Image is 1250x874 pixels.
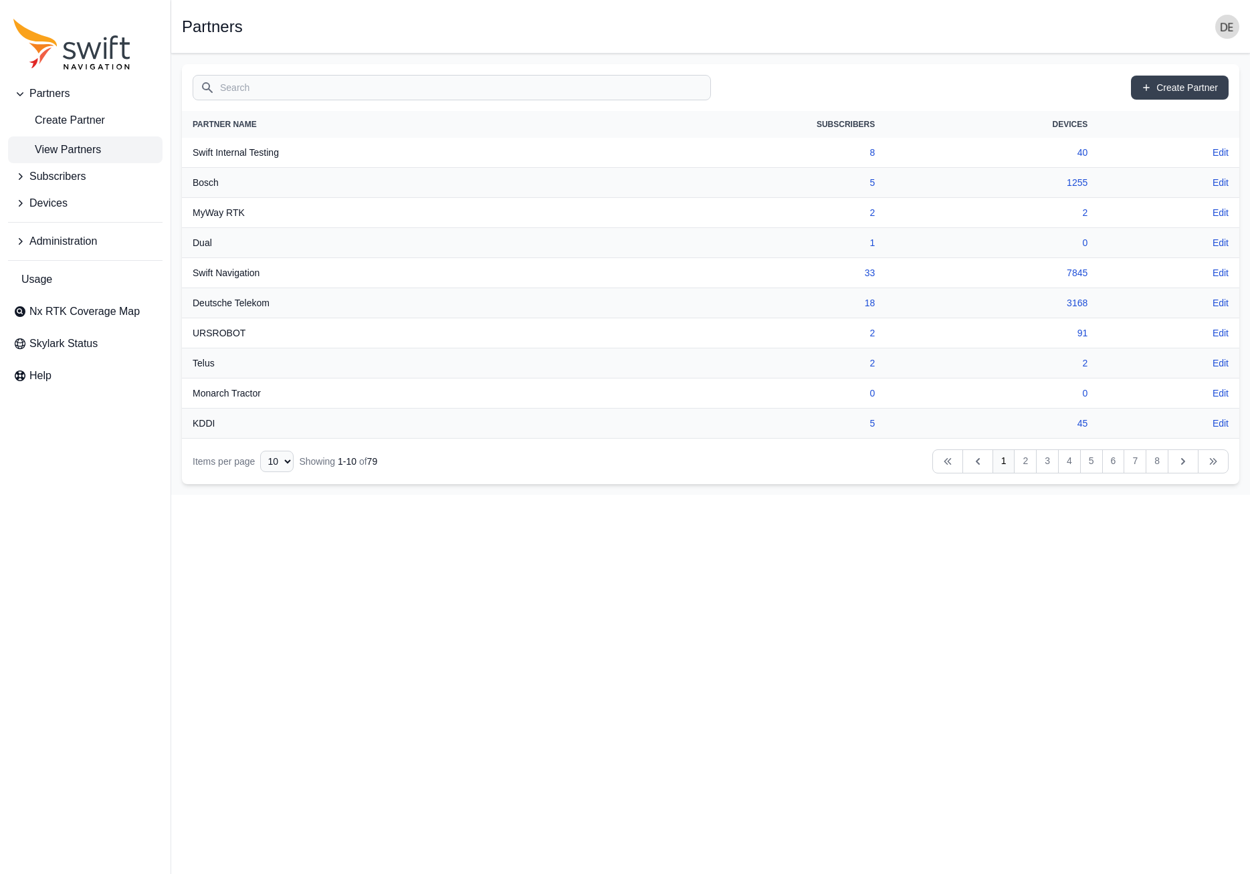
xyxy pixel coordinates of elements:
[182,348,586,378] th: Telus
[1067,177,1087,188] a: 1255
[182,228,586,258] th: Dual
[182,168,586,198] th: Bosch
[1036,449,1059,473] a: 3
[1213,206,1229,219] a: Edit
[8,190,163,217] button: Devices
[1082,207,1087,218] a: 2
[1102,449,1125,473] a: 6
[1213,356,1229,370] a: Edit
[870,388,875,399] a: 0
[1077,147,1088,158] a: 40
[1213,146,1229,159] a: Edit
[29,304,140,320] span: Nx RTK Coverage Map
[182,439,1239,484] nav: Table navigation
[8,330,163,357] a: Skylark Status
[29,169,86,185] span: Subscribers
[8,266,163,293] a: Usage
[182,409,586,439] th: KDDI
[1058,449,1081,473] a: 4
[1213,326,1229,340] a: Edit
[1213,266,1229,280] a: Edit
[29,368,51,384] span: Help
[182,138,586,168] th: Swift Internal Testing
[8,362,163,389] a: Help
[1213,417,1229,430] a: Edit
[8,136,163,163] a: View Partners
[193,456,255,467] span: Items per page
[865,267,875,278] a: 33
[182,111,586,138] th: Partner Name
[1077,328,1088,338] a: 91
[1213,387,1229,400] a: Edit
[182,258,586,288] th: Swift Navigation
[1082,388,1087,399] a: 0
[1124,449,1146,473] a: 7
[260,451,294,472] select: Display Limit
[886,111,1098,138] th: Devices
[1014,449,1037,473] a: 2
[1146,449,1168,473] a: 8
[1213,236,1229,249] a: Edit
[586,111,886,138] th: Subscribers
[367,456,378,467] span: 79
[21,271,52,288] span: Usage
[29,336,98,352] span: Skylark Status
[29,86,70,102] span: Partners
[870,418,875,429] a: 5
[1067,267,1087,278] a: 7845
[870,207,875,218] a: 2
[29,233,97,249] span: Administration
[182,318,586,348] th: URSROBOT
[1215,15,1239,39] img: user photo
[8,163,163,190] button: Subscribers
[299,455,377,468] div: Showing of
[193,75,711,100] input: Search
[870,358,875,368] a: 2
[8,107,163,134] a: create-partner
[1213,176,1229,189] a: Edit
[182,19,243,35] h1: Partners
[8,228,163,255] button: Administration
[8,298,163,325] a: Nx RTK Coverage Map
[1077,418,1088,429] a: 45
[993,449,1015,473] a: 1
[182,288,586,318] th: Deutsche Telekom
[338,456,356,467] span: 1 - 10
[870,177,875,188] a: 5
[1213,296,1229,310] a: Edit
[182,198,586,228] th: MyWay RTK
[870,328,875,338] a: 2
[1067,298,1087,308] a: 3168
[865,298,875,308] a: 18
[182,378,586,409] th: Monarch Tractor
[29,195,68,211] span: Devices
[13,142,101,158] span: View Partners
[1131,76,1229,100] a: Create Partner
[13,112,105,128] span: Create Partner
[870,237,875,248] a: 1
[1082,358,1087,368] a: 2
[1080,449,1103,473] a: 5
[1082,237,1087,248] a: 0
[8,80,163,107] button: Partners
[870,147,875,158] a: 8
